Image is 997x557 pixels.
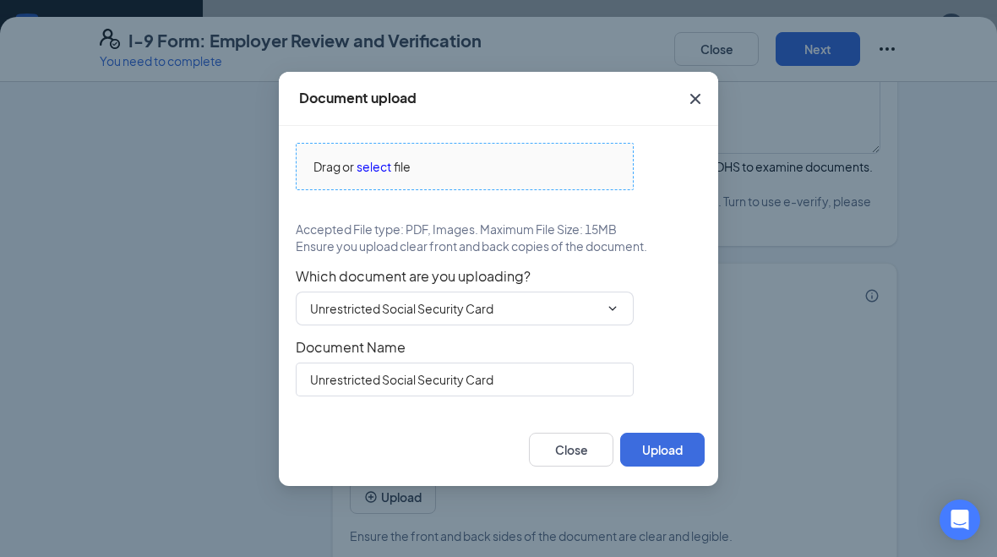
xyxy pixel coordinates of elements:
div: Document upload [299,89,417,107]
div: Open Intercom Messenger [940,500,980,540]
button: Close [673,72,718,126]
svg: Cross [685,89,706,109]
input: Enter document name [296,363,634,396]
span: select [357,157,391,176]
button: Upload [620,433,705,467]
span: Drag or [313,157,354,176]
span: Document Name [296,339,701,356]
span: file [394,157,411,176]
span: Accepted File type: PDF, Images. Maximum File Size: 15MB [296,221,617,238]
input: Select document type [310,299,599,318]
span: Drag orselectfile [297,144,633,189]
span: Ensure you upload clear front and back copies of the document. [296,238,647,254]
svg: ChevronDown [606,302,619,315]
button: Close [529,433,613,467]
span: Which document are you uploading? [296,268,701,285]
